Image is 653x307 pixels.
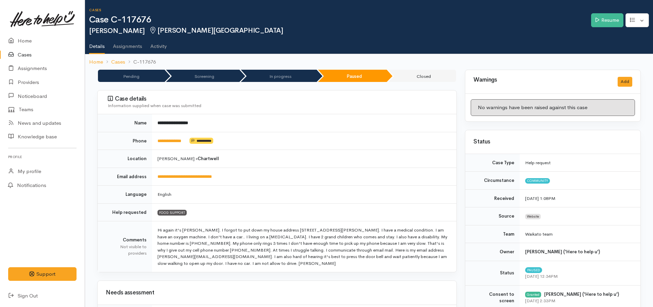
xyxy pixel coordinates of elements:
b: [PERSON_NAME] ('Here to help u') [544,291,619,297]
span: Waikato team [525,231,553,237]
td: Comments [98,221,152,272]
span: Website [525,214,541,219]
h6: Cases [89,8,591,12]
h6: Profile [8,152,77,161]
span: Paused [525,267,542,273]
span: Community [525,178,550,184]
b: [PERSON_NAME] ('Here to help u') [525,249,600,255]
li: Paused [318,70,387,82]
div: Information supplied when case was submitted [108,102,448,109]
h3: Case details [108,96,448,102]
li: Screening [166,70,239,82]
a: Home [89,58,103,66]
td: Hi again it's [PERSON_NAME]. I forgot to put down my house address [STREET_ADDRESS][PERSON_NAME].... [152,221,456,272]
li: In progress [241,70,317,82]
div: Not visible to providers [106,243,147,257]
time: [DATE] 1:08PM [525,195,555,201]
td: English [152,186,456,204]
td: Phone [98,132,152,150]
a: Resume [591,13,623,27]
nav: breadcrumb [85,54,653,70]
td: Circumstance [465,172,520,190]
td: Email address [98,168,152,186]
span: FOOD SUPPORT [157,210,187,215]
b: Chartwell [198,156,219,161]
a: Activity [150,34,167,53]
div: [DATE] 12:34PM [525,273,632,280]
h3: Status [473,139,632,145]
li: Closed [388,70,456,82]
div: Granted [525,292,541,297]
div: No warnings have been raised against this case [471,99,635,116]
td: Source [465,207,520,225]
td: Case Type [465,154,520,172]
h3: Needs assessment [106,290,448,296]
td: Owner [465,243,520,261]
h3: Warnings [473,77,609,83]
span: [PERSON_NAME] » [157,156,219,161]
a: Cases [111,58,125,66]
h1: Case C-117676 [89,15,591,25]
td: Name [98,114,152,132]
div: [DATE] 2:33PM [525,297,632,304]
li: C-117676 [125,58,156,66]
td: Help requested [98,203,152,221]
td: Language [98,186,152,204]
a: Details [89,34,105,54]
td: Help request [520,154,640,172]
h2: [PERSON_NAME] [89,27,591,35]
span: [PERSON_NAME][GEOGRAPHIC_DATA] [149,26,283,35]
td: Location [98,150,152,168]
a: Assignments [113,34,142,53]
button: Support [8,267,77,281]
button: Add [618,77,632,87]
td: Team [465,225,520,243]
td: Status [465,261,520,285]
li: Pending [98,70,165,82]
td: Received [465,189,520,207]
